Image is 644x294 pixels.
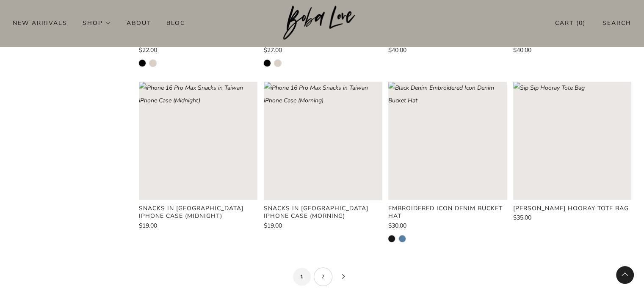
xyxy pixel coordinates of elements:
a: 2 [314,267,332,286]
span: $19.00 [139,222,157,230]
product-card-title: Embroidered Icon Denim Bucket Hat [388,204,503,220]
a: About [127,16,151,30]
span: $22.00 [139,46,157,54]
span: $27.00 [264,46,282,54]
a: Cart [555,16,586,30]
image-skeleton: Loading image: Black Denim Embroidered Icon Denim Bucket Hat [388,82,506,200]
a: [PERSON_NAME] Hooray Tote Bag [513,205,631,212]
a: Black Denim Embroidered Icon Denim Bucket Hat Loading image: Black Denim Embroidered Icon Denim B... [388,82,506,200]
span: $40.00 [388,46,406,54]
a: Boba Love [283,5,361,41]
span: $35.00 [513,214,531,222]
image-skeleton: Loading image: iPhone 16 Pro Max Snacks in Taiwan iPhone Case (Midnight) [139,82,257,200]
a: $19.00 [264,223,382,229]
a: Shop [83,16,111,30]
product-card-title: [PERSON_NAME] Hooray Tote Bag [513,204,629,212]
span: $40.00 [513,46,531,54]
a: Blog [166,16,185,30]
a: $40.00 [513,47,631,53]
image-skeleton: Loading image: Sip Sip Hooray Tote Bag [513,82,631,200]
a: Sip Sip Hooray Tote Bag Loading image: Sip Sip Hooray Tote Bag [513,82,631,200]
a: $30.00 [388,223,506,229]
a: Search [603,16,631,30]
a: Embroidered Icon Denim Bucket Hat [388,205,506,220]
a: $40.00 [388,47,506,53]
span: $19.00 [264,222,282,230]
a: $27.00 [264,47,382,53]
a: iPhone 16 Pro Max Snacks in Taiwan iPhone Case (Midnight) Loading image: iPhone 16 Pro Max Snacks... [139,82,257,200]
a: Snacks in [GEOGRAPHIC_DATA] iPhone Case (Midnight) [139,205,257,220]
img: Boba Love [283,5,361,40]
a: $22.00 [139,47,257,53]
product-card-title: Snacks in [GEOGRAPHIC_DATA] iPhone Case (Midnight) [139,204,243,220]
a: iPhone 16 Pro Max Snacks in Taiwan iPhone Case (Morning) Loading image: iPhone 16 Pro Max Snacks ... [264,82,382,200]
image-skeleton: Loading image: iPhone 16 Pro Max Snacks in Taiwan iPhone Case (Morning) [264,82,382,200]
a: Snacks in [GEOGRAPHIC_DATA] iPhone Case (Morning) [264,205,382,220]
a: $19.00 [139,223,257,229]
span: 1 [293,267,311,286]
a: $35.00 [513,215,631,221]
span: $30.00 [388,222,406,230]
a: New Arrivals [13,16,67,30]
items-count: 0 [579,19,583,27]
back-to-top-button: Back to top [616,266,634,284]
product-card-title: Snacks in [GEOGRAPHIC_DATA] iPhone Case (Morning) [264,204,368,220]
